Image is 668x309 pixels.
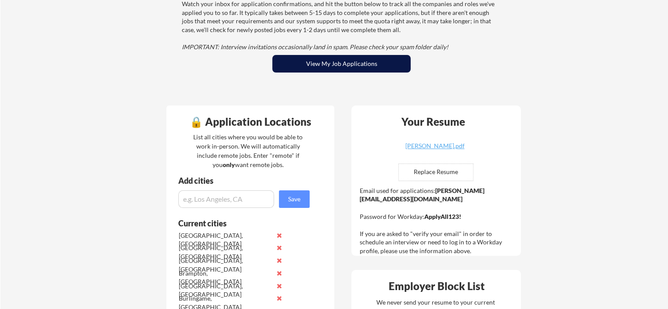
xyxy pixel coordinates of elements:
[188,132,308,169] div: List all cities where you would be able to work in-person. We will automatically include remote j...
[272,55,411,73] button: View My Job Applications
[383,143,487,149] div: [PERSON_NAME].pdf
[179,231,271,248] div: [GEOGRAPHIC_DATA], [GEOGRAPHIC_DATA]
[179,256,271,273] div: [GEOGRAPHIC_DATA], [GEOGRAPHIC_DATA]
[355,281,518,291] div: Employer Block List
[182,43,448,51] em: IMPORTANT: Interview invitations occasionally land in spam. Please check your spam folder daily!
[390,116,477,127] div: Your Resume
[178,219,300,227] div: Current cities
[178,190,274,208] input: e.g. Los Angeles, CA
[222,161,235,168] strong: only
[360,186,515,255] div: Email used for applications: Password for Workday: If you are asked to "verify your email" in ord...
[179,244,271,261] div: [GEOGRAPHIC_DATA], [GEOGRAPHIC_DATA]
[179,282,271,299] div: [GEOGRAPHIC_DATA], [GEOGRAPHIC_DATA]
[169,116,332,127] div: 🔒 Application Locations
[360,187,484,203] strong: [PERSON_NAME][EMAIL_ADDRESS][DOMAIN_NAME]
[279,190,310,208] button: Save
[179,269,271,286] div: Brampton, [GEOGRAPHIC_DATA]
[424,213,461,220] strong: ApplyAll123!
[383,143,487,156] a: [PERSON_NAME].pdf
[178,177,312,185] div: Add cities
